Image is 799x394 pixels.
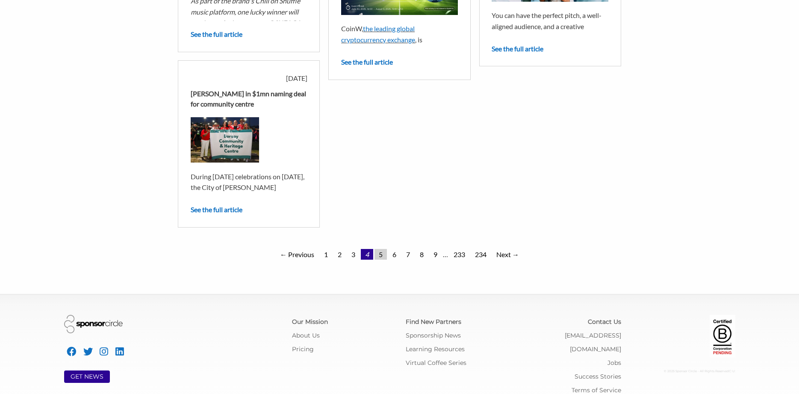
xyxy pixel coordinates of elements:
[64,315,123,333] img: Sponsor Circle Logo
[341,24,415,44] a: the leading global cryptocurrency exchange
[402,249,414,260] a: Page 7
[471,249,491,260] a: Page 234
[710,315,735,358] img: Certified Corporation Pending Logo
[320,249,332,260] a: Page 1
[492,44,543,53] a: See the full article
[575,373,621,380] a: Success Stories
[406,345,465,353] a: Learning Resources
[406,332,461,339] a: Sponsorship News
[634,364,735,378] div: © 2025 Sponsor Circle - All Rights Reserved
[276,249,318,260] a: ← Previous
[588,318,621,326] a: Contact Us
[429,249,442,260] a: Page 9
[191,89,307,109] div: [PERSON_NAME] in $1mn naming deal for community centre
[388,249,401,260] a: Page 6
[607,359,621,367] a: Jobs
[292,345,314,353] a: Pricing
[572,386,621,394] a: Terms of Service
[191,30,242,38] a: See the full article
[71,373,103,380] a: GET NEWS
[292,318,328,326] a: Our Mission
[443,250,448,258] span: …
[565,332,621,353] a: [EMAIL_ADDRESS][DOMAIN_NAME]
[341,23,458,176] p: CoinW, , is launching campaign to celebrate its second year as the official sponsor of the EAFF E...
[191,73,307,83] div: [DATE]
[347,249,360,260] a: Page 3
[416,249,428,260] a: Page 8
[729,369,735,373] span: C: U:
[492,10,608,76] p: You can have the perfect pitch, a well-aligned audience, and a creative activation idea—but if yo...
[406,359,466,367] a: Virtual Coffee Series
[191,205,242,213] a: See the full article
[374,249,387,260] a: Page 5
[341,47,398,66] a: EAFF E-1 Championship
[292,332,320,339] a: About Us
[341,58,393,66] a: See the full article
[449,249,469,260] a: Page 233
[361,249,373,260] em: Page 4
[178,249,621,260] div: Pagination
[191,117,259,163] img: vpn2smko71c6oew9t9jt.png
[333,249,346,260] a: Page 2
[492,249,523,260] a: Next →
[406,318,461,326] a: Find New Partners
